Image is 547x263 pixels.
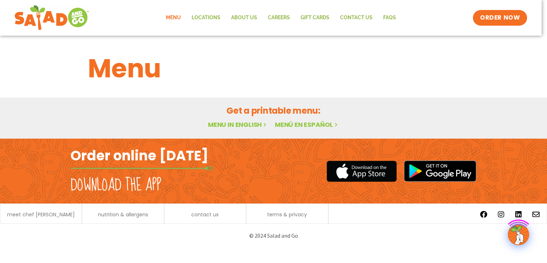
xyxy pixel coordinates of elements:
img: new-SAG-logo-768×292 [14,4,89,32]
a: Menú en español [275,120,339,129]
a: FAQs [378,10,401,26]
a: ORDER NOW [473,10,527,26]
a: contact us [191,212,219,217]
a: Contact Us [335,10,378,26]
h2: Order online [DATE] [71,147,208,164]
a: Menu in English [208,120,268,129]
nav: Menu [161,10,401,26]
a: Locations [186,10,226,26]
a: Careers [262,10,295,26]
a: About Us [226,10,262,26]
span: ORDER NOW [480,14,520,22]
a: meet chef [PERSON_NAME] [7,212,75,217]
a: GIFT CARDS [295,10,335,26]
h2: Get a printable menu: [88,104,459,117]
p: © 2024 Salad and Go [74,231,473,241]
img: google_play [404,160,476,182]
a: terms & privacy [267,212,307,217]
a: nutrition & allergens [98,212,148,217]
h2: Download the app [71,175,161,195]
h1: Menu [88,49,459,88]
img: fork [71,166,213,170]
a: Menu [161,10,186,26]
img: appstore [327,160,397,183]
